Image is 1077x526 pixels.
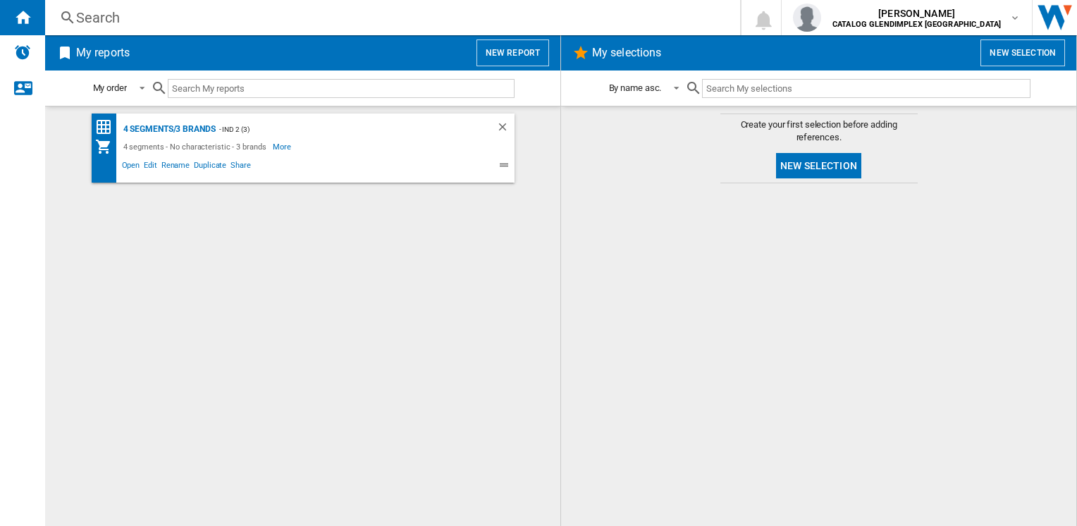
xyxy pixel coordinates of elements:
[776,153,861,178] button: New selection
[832,20,1001,29] b: CATALOG GLENDIMPLEX [GEOGRAPHIC_DATA]
[228,159,253,176] span: Share
[120,159,142,176] span: Open
[589,39,664,66] h2: My selections
[120,121,216,138] div: 4 segments/3 brands
[216,121,468,138] div: - Ind 2 (3)
[273,138,293,155] span: More
[14,44,31,61] img: alerts-logo.svg
[93,82,127,93] div: My order
[73,39,133,66] h2: My reports
[168,79,515,98] input: Search My reports
[159,159,192,176] span: Rename
[702,79,1030,98] input: Search My selections
[496,121,515,138] div: Delete
[192,159,228,176] span: Duplicate
[76,8,703,27] div: Search
[793,4,821,32] img: profile.jpg
[609,82,662,93] div: By name asc.
[142,159,159,176] span: Edit
[832,6,1001,20] span: [PERSON_NAME]
[476,39,549,66] button: New report
[120,138,273,155] div: 4 segments - No characteristic - 3 brands
[95,138,120,155] div: My Assortment
[720,118,918,144] span: Create your first selection before adding references.
[980,39,1065,66] button: New selection
[95,118,120,136] div: Price Matrix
